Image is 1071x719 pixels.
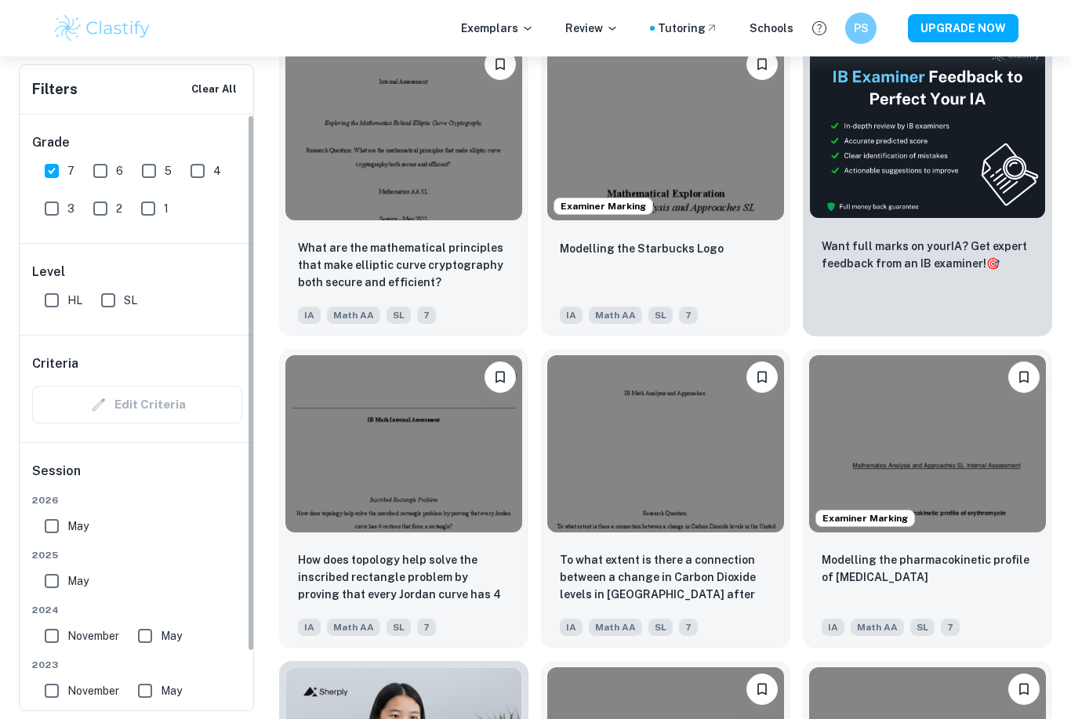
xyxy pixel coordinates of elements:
h6: Grade [32,133,242,152]
p: Exemplars [461,20,534,37]
button: UPGRADE NOW [908,14,1018,42]
button: Bookmark [485,361,516,393]
span: IA [822,619,844,636]
a: BookmarkWhat are the mathematical principles that make elliptic curve cryptography both secure an... [279,36,528,336]
span: May [67,572,89,590]
h6: Criteria [32,354,78,373]
span: Math AA [851,619,904,636]
a: Tutoring [658,20,718,37]
a: Bookmark To what extent is there a connection between a change in Carbon Dioxide levels in the Un... [541,349,790,649]
button: PS [845,13,877,44]
span: 2026 [32,493,242,507]
button: Bookmark [746,674,778,705]
span: IA [298,307,321,324]
button: Clear All [187,78,241,101]
button: Bookmark [1008,674,1040,705]
a: ThumbnailWant full marks on yourIA? Get expert feedback from an IB examiner! [803,36,1052,336]
span: 🎯 [986,257,1000,270]
span: May [161,682,182,699]
img: Math AA IA example thumbnail: To what extent is there a connection be [547,355,784,533]
a: Examiner MarkingBookmarkModelling the Starbucks LogoIAMath AASL7 [541,36,790,336]
p: Want full marks on your IA ? Get expert feedback from an IB examiner! [822,238,1033,272]
span: May [67,517,89,535]
img: Math AA IA example thumbnail: What are the mathematical principles tha [285,42,522,220]
span: 7 [679,307,698,324]
span: Math AA [327,307,380,324]
span: 2025 [32,548,242,562]
span: 7 [417,619,436,636]
span: SL [387,619,411,636]
img: Math AA IA example thumbnail: How does topology help solve the inscrib [285,355,522,533]
span: IA [298,619,321,636]
span: Math AA [589,619,642,636]
img: Clastify logo [53,13,152,44]
h6: Level [32,263,242,281]
p: Modelling the Starbucks Logo [560,240,724,257]
span: 1 [164,200,169,217]
p: How does topology help solve the inscribed rectangle problem by proving that every Jordan curve h... [298,551,510,605]
p: Review [565,20,619,37]
span: November [67,682,119,699]
button: Bookmark [485,49,516,80]
span: HL [67,292,82,309]
p: To what extent is there a connection between a change in Carbon Dioxide levels in the United Stat... [560,551,771,605]
span: 2024 [32,603,242,617]
img: Math AA IA example thumbnail: Modelling the Starbucks Logo [547,42,784,220]
span: SL [910,619,935,636]
img: Thumbnail [809,42,1046,219]
h6: Filters [32,78,78,100]
span: IA [560,619,583,636]
span: 6 [116,162,123,180]
h6: PS [852,20,870,37]
span: 7 [679,619,698,636]
a: Examiner MarkingBookmarkModelling the pharmacokinetic profile of erythromycinIAMath AASL7 [803,349,1052,649]
button: Bookmark [746,361,778,393]
span: Math AA [589,307,642,324]
span: SL [387,307,411,324]
div: Criteria filters are unavailable when searching by topic [32,386,242,423]
span: 2023 [32,658,242,672]
p: Modelling the pharmacokinetic profile of erythromycin [822,551,1033,586]
button: Bookmark [1008,361,1040,393]
span: November [67,627,119,645]
span: SL [648,307,673,324]
a: Schools [750,20,793,37]
span: IA [560,307,583,324]
span: 7 [417,307,436,324]
span: Examiner Marking [816,511,914,525]
span: 5 [165,162,172,180]
span: 3 [67,200,74,217]
span: May [161,627,182,645]
span: 4 [213,162,221,180]
img: Math AA IA example thumbnail: Modelling the pharmacokinetic profile of [809,355,1046,533]
span: SL [124,292,137,309]
span: Math AA [327,619,380,636]
a: BookmarkHow does topology help solve the inscribed rectangle problem by proving that every Jordan... [279,349,528,649]
span: 2 [116,200,122,217]
p: What are the mathematical principles that make elliptic curve cryptography both secure and effici... [298,239,510,291]
span: SL [648,619,673,636]
span: 7 [67,162,74,180]
button: Bookmark [746,49,778,80]
span: 7 [941,619,960,636]
button: Help and Feedback [806,15,833,42]
h6: Session [32,462,242,493]
span: Examiner Marking [554,199,652,213]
